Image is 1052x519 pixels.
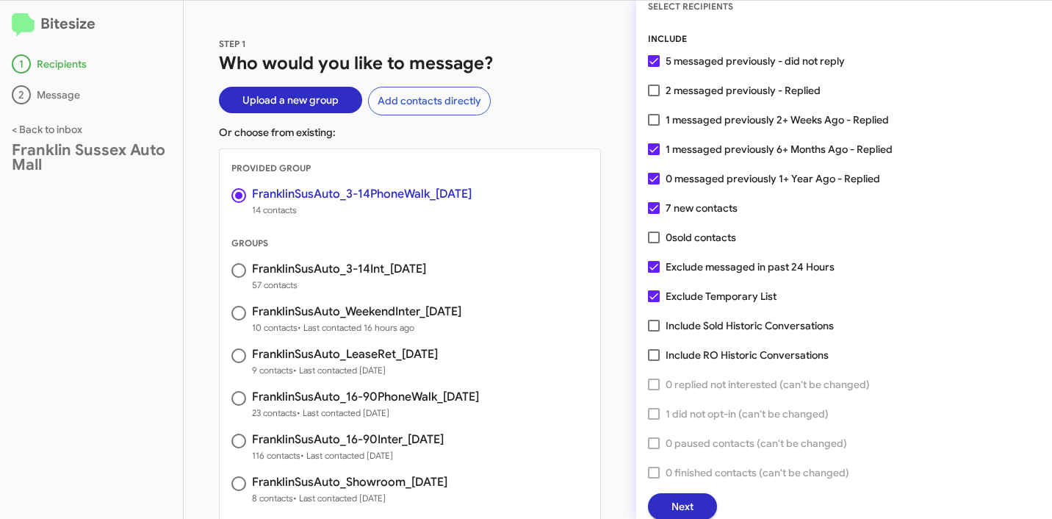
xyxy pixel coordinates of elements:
h3: FranklinSusAuto_Showroom_[DATE] [252,476,447,488]
span: 2 messaged previously - Replied [666,82,821,99]
div: PROVIDED GROUP [220,161,600,176]
span: 8 contacts [252,491,447,506]
div: 2 [12,85,31,104]
img: logo-minimal.svg [12,13,35,37]
span: 7 new contacts [666,199,738,217]
span: 0 paused contacts (can't be changed) [666,434,847,452]
h3: FranklinSusAuto_16-90PhoneWalk_[DATE] [252,391,479,403]
h3: FranklinSusAuto_16-90Inter_[DATE] [252,434,444,445]
span: 1 did not opt-in (can't be changed) [666,405,829,423]
h3: FranklinSusAuto_LeaseRet_[DATE] [252,348,438,360]
span: 116 contacts [252,448,444,463]
span: 9 contacts [252,363,438,378]
span: STEP 1 [219,38,246,49]
span: 57 contacts [252,278,426,293]
span: Include Sold Historic Conversations [666,317,834,334]
span: 0 finished contacts (can't be changed) [666,464,849,482]
h3: FranklinSusAuto_3-14Int_[DATE] [252,263,426,275]
span: • Last contacted [DATE] [300,450,393,461]
span: • Last contacted [DATE] [293,365,386,376]
h3: FranklinSusAuto_3-14PhoneWalk_[DATE] [252,188,472,200]
span: 0 messaged previously 1+ Year Ago - Replied [666,170,880,187]
span: SELECT RECIPIENTS [648,1,733,12]
span: 10 contacts [252,321,461,335]
span: Exclude messaged in past 24 Hours [666,258,835,276]
button: Add contacts directly [368,87,491,115]
span: sold contacts [672,231,736,244]
span: Include RO Historic Conversations [666,346,829,364]
span: 1 messaged previously 2+ Weeks Ago - Replied [666,111,889,129]
h1: Who would you like to message? [219,51,601,75]
span: 0 replied not interested (can't be changed) [666,376,870,393]
div: 1 [12,54,31,74]
h3: FranklinSusAuto_WeekendInter_[DATE] [252,306,461,318]
div: Recipients [12,54,171,74]
span: Upload a new group [242,87,339,113]
span: 1 messaged previously 6+ Months Ago - Replied [666,140,893,158]
p: Or choose from existing: [219,125,601,140]
div: Message [12,85,171,104]
div: INCLUDE [648,32,1040,46]
span: 0 [666,229,736,246]
span: 5 messaged previously - did not reply [666,52,845,70]
h2: Bitesize [12,12,171,37]
button: Upload a new group [219,87,362,113]
div: GROUPS [220,236,600,251]
span: Exclude Temporary List [666,287,777,305]
a: < Back to inbox [12,123,82,136]
span: 14 contacts [252,203,472,218]
span: • Last contacted [DATE] [297,407,389,418]
span: • Last contacted 16 hours ago [298,322,414,333]
span: • Last contacted [DATE] [293,493,386,504]
span: 23 contacts [252,406,479,420]
div: Franklin Sussex Auto Mall [12,143,171,172]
